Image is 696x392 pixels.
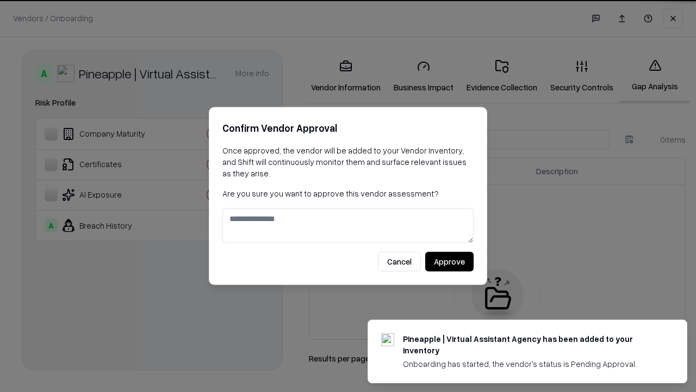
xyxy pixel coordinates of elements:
img: trypineapple.com [381,333,394,346]
button: Approve [425,252,474,272]
button: Cancel [378,252,421,272]
h2: Confirm Vendor Approval [222,120,474,136]
p: Once approved, the vendor will be added to your Vendor Inventory, and Shift will continuously mon... [222,145,474,179]
div: Pineapple | Virtual Assistant Agency has been added to your inventory [403,333,661,356]
div: Onboarding has started, the vendor's status is Pending Approval. [403,358,661,370]
p: Are you sure you want to approve this vendor assessment? [222,188,474,199]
